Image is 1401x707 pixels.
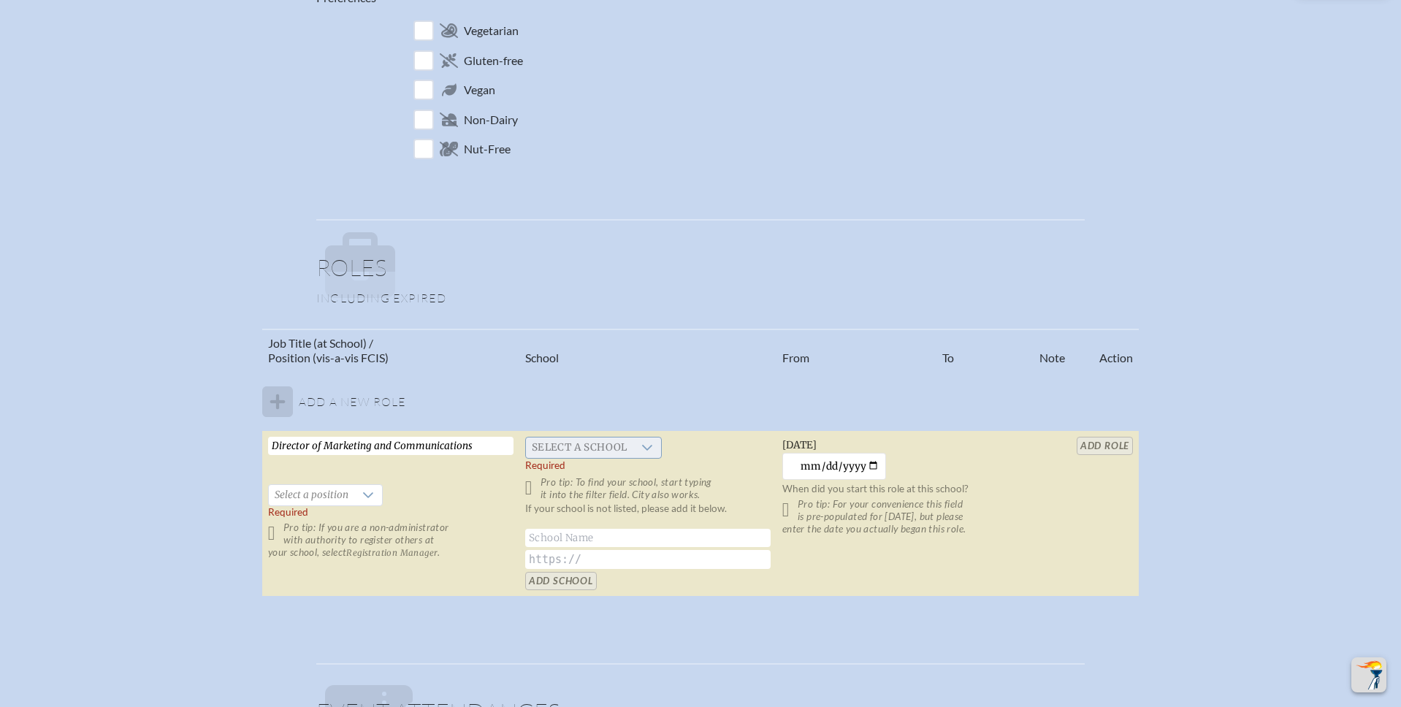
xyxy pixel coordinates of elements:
span: Registration Manager [346,548,438,558]
input: School Name [525,529,771,547]
span: Vegetarian [464,23,519,38]
h1: Roles [316,256,1085,291]
button: Scroll Top [1351,657,1386,692]
input: Job Title, eg, Science Teacher, 5th Grade [268,437,514,455]
p: Pro tip: To find your school, start typing it into the filter field. City also works. [525,476,771,501]
span: Gluten-free [464,53,523,68]
span: Select a school [526,437,633,458]
p: Pro tip: If you are a non-administrator with authority to register others at your school, select . [268,521,514,559]
th: School [519,329,776,372]
span: Nut-Free [464,142,511,156]
span: [DATE] [782,439,817,451]
img: To the top [1354,660,1383,689]
th: From [776,329,936,372]
th: To [936,329,1034,372]
th: Note [1034,329,1071,372]
span: Required [268,506,308,518]
p: When did you start this role at this school? [782,483,1028,495]
input: https:// [525,550,771,569]
span: Vegan [464,83,495,97]
p: Including expired [316,291,1085,305]
label: If your school is not listed, please add it below. [525,502,727,527]
span: Non-Dairy [464,112,518,127]
label: Required [525,459,565,472]
p: Pro tip: For your convenience this field is pre-populated for [DATE], but please enter the date y... [782,498,1028,535]
th: Job Title (at School) / Position (vis-a-vis FCIS) [262,329,519,372]
span: Select a position [269,485,354,505]
th: Action [1071,329,1139,372]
